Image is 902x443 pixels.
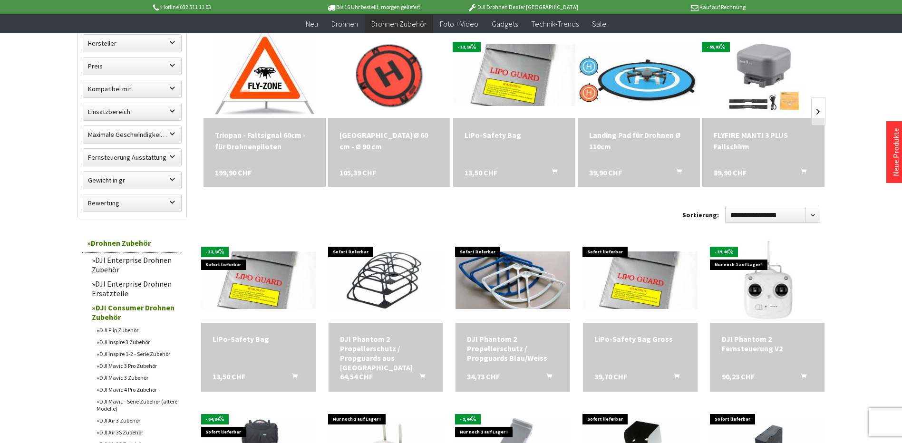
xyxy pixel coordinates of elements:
a: LiPo-Safety Bag Gross 39,70 CHF In den Warenkorb [594,334,686,344]
a: Gadgets [485,14,524,34]
button: In den Warenkorb [789,372,812,384]
p: DJI Drohnen Dealer [GEOGRAPHIC_DATA] [448,1,597,13]
div: LiPo-Safety Bag Gross [594,334,686,344]
img: Landing Pad für Drohnen Ø 110cm [578,43,700,107]
label: Kompatibel mit [83,80,181,97]
a: FLYFIRE MANTI 3 PLUS Fallschirm 89,90 CHF In den Warenkorb [714,129,813,152]
div: LiPo-Safety Bag [465,129,564,141]
img: Triopan - Faltsignal 60cm - für Drohnenpiloten [215,32,314,118]
button: In den Warenkorb [665,167,688,179]
button: In den Warenkorb [408,372,431,384]
a: DJI Air 3 Zubehör [92,414,182,426]
a: Drohnen Zubehör [82,233,182,253]
img: LiPo-Safety Bag [201,251,316,309]
div: DJI Phantom 2 Propellerschutz / Propguards aus [GEOGRAPHIC_DATA] [340,334,432,372]
a: DJI Phantom 2 Propellerschutz / Propguards aus [GEOGRAPHIC_DATA] 64,54 CHF In den Warenkorb [340,334,432,372]
span: 34,73 CHF [467,372,500,381]
a: Drohnen [325,14,365,34]
span: 64,54 CHF [340,372,373,381]
a: DJI Enterprise Drohnen Zubehör [87,253,182,277]
a: [GEOGRAPHIC_DATA] Ø 60 cm - Ø 90 cm 105,39 CHF [339,129,439,152]
a: LiPo-Safety Bag 13,50 CHF In den Warenkorb [213,334,304,344]
img: Hoodman Landeplatz Ø 60 cm - Ø 90 cm [330,15,449,135]
span: Drohnen [331,19,358,29]
div: DJI Phantom 2 Propellerschutz / Propguards Blau/Weiss [467,334,559,363]
button: In den Warenkorb [540,167,563,179]
button: In den Warenkorb [535,372,558,384]
button: In den Warenkorb [789,167,812,179]
div: LiPo-Safety Bag [213,334,304,344]
span: 39,90 CHF [589,167,622,178]
img: DJI Phantom 2 Propellerschutz / Propguards aus Karbon [329,251,443,309]
span: Sale [592,19,606,29]
img: DJI Phantom 2 Fernsteuerung V2 [725,237,810,323]
label: Hersteller [83,35,181,52]
div: Landing Pad für Drohnen Ø 110cm [589,129,689,152]
div: DJI Phantom 2 Fernsteuerung V2 [722,334,814,353]
label: Einsatzbereich [83,103,181,120]
a: DJI Flip Zubehör [92,324,182,336]
a: DJI Consumer Drohnen Zubehör [87,300,182,324]
label: Maximale Geschwindigkeit in km/h [83,126,181,143]
img: DJI Phantom 2 Propellerschutz / Propguards Blau/Weiss [456,251,570,309]
a: DJI Inspire 1-2 - Serie Zubehör [92,348,182,360]
a: DJI Mavic 3 Pro Zubehör [92,360,182,372]
span: 89,90 CHF [714,167,747,178]
a: Drohnen Zubehör [365,14,433,34]
div: [GEOGRAPHIC_DATA] Ø 60 cm - Ø 90 cm [339,129,439,152]
p: Hotline 032 511 11 03 [152,1,300,13]
span: Neu [306,19,318,29]
a: Foto + Video [433,14,485,34]
span: 90,23 CHF [722,372,755,381]
span: Gadgets [492,19,518,29]
a: DJI Air 3S Zubehör [92,426,182,438]
a: DJI Mavic 3 Zubehör [92,372,182,384]
span: 13,50 CHF [213,372,245,381]
span: Drohnen Zubehör [371,19,427,29]
a: DJI Phantom 2 Fernsteuerung V2 90,23 CHF In den Warenkorb [722,334,814,353]
a: LiPo-Safety Bag 13,50 CHF In den Warenkorb [465,129,564,141]
button: In den Warenkorb [662,372,685,384]
a: DJI Mavic 4 Pro Zubehör [92,384,182,395]
a: Sale [585,14,613,34]
label: Preis [83,58,181,75]
a: Neue Produkte [891,128,901,176]
label: Gewicht in gr [83,172,181,189]
span: 39,70 CHF [594,372,627,381]
span: Technik-Trends [531,19,579,29]
img: LiPo-Safety Bag [453,44,575,106]
a: Triopan - Faltsignal 60cm - für Drohnenpiloten 199,90 CHF [215,129,314,152]
span: 199,90 CHF [215,167,252,178]
a: Landing Pad für Drohnen Ø 110cm 39,90 CHF In den Warenkorb [589,129,689,152]
a: DJI Phantom 2 Propellerschutz / Propguards Blau/Weiss 34,73 CHF In den Warenkorb [467,334,559,363]
button: In den Warenkorb [281,372,303,384]
p: Bis 16 Uhr bestellt, morgen geliefert. [300,1,448,13]
a: Technik-Trends [524,14,585,34]
span: 105,39 CHF [339,167,376,178]
span: Foto + Video [440,19,478,29]
a: DJI Enterprise Drohnen Ersatzteile [87,277,182,300]
a: DJI Inspire 3 Zubehör [92,336,182,348]
label: Sortierung: [682,207,719,222]
a: DJI Mavic - Serie Zubehör (ältere Modelle) [92,395,182,414]
label: Fernsteuerung Ausstattung [83,149,181,166]
div: FLYFIRE MANTI 3 PLUS Fallschirm [714,129,813,152]
div: Triopan - Faltsignal 60cm - für Drohnenpiloten [215,129,314,152]
a: Neu [299,14,325,34]
span: 13,50 CHF [465,167,497,178]
p: Kauf auf Rechnung [597,1,746,13]
label: Bewertung [83,194,181,212]
img: FLYFIRE MANTI 3 PLUS Fallschirm [721,32,806,118]
img: LiPo-Safety Bag Gross [583,251,698,309]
